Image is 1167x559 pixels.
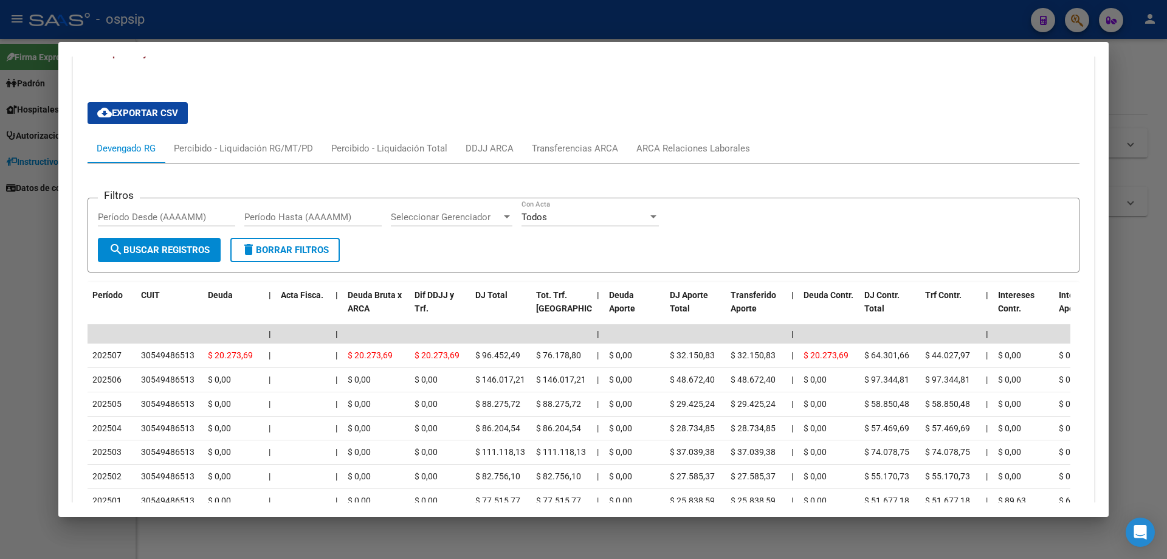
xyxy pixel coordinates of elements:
span: Período [92,290,123,300]
span: $ 74.078,75 [925,447,970,457]
datatable-header-cell: DJ Aporte Total [665,282,726,336]
span: | [986,496,988,505]
span: DJ Aporte Total [670,290,708,314]
span: $ 0,00 [998,471,1021,481]
div: Percibido - Liquidación Total [331,142,447,155]
span: | [791,496,793,505]
span: $ 146.017,21 [536,375,586,384]
span: $ 111.118,13 [475,447,525,457]
span: $ 48.672,40 [670,375,715,384]
span: $ 96.452,49 [475,350,520,360]
span: | [986,447,988,457]
span: | [336,423,337,433]
span: 202507 [92,350,122,360]
span: $ 0,00 [609,375,632,384]
span: $ 29.425,24 [731,399,776,409]
datatable-header-cell: Transferido Aporte [726,282,787,336]
span: Transferido Aporte [731,290,776,314]
span: $ 74.078,75 [864,447,909,457]
span: | [597,447,599,457]
div: ARCA Relaciones Laborales [636,142,750,155]
span: DJ Contr. Total [864,290,900,314]
span: $ 0,00 [1059,375,1082,384]
mat-icon: delete [241,242,256,257]
span: $ 25.838,59 [670,496,715,505]
span: | [791,350,793,360]
span: $ 0,00 [415,399,438,409]
span: | [269,399,270,409]
span: $ 146.017,21 [475,375,525,384]
span: | [336,350,337,360]
datatable-header-cell: Período [88,282,136,336]
span: | [791,423,793,433]
span: 202503 [92,447,122,457]
span: Deuda Aporte [609,290,635,314]
span: $ 20.273,69 [208,350,253,360]
span: $ 0,00 [804,423,827,433]
span: $ 57.469,69 [864,423,909,433]
span: $ 89,63 [998,496,1026,505]
span: $ 0,00 [208,399,231,409]
span: $ 0,00 [208,496,231,505]
div: 30549486513 [141,445,194,459]
span: Aportes y Contribuciones del Titular: 20400172723 [106,47,328,59]
span: $ 62,68 [1059,496,1087,505]
span: | [986,399,988,409]
span: $ 0,00 [609,447,632,457]
div: 30549486513 [141,349,194,363]
datatable-header-cell: Deuda Bruta x ARCA [343,282,410,336]
span: | [597,399,599,409]
span: $ 88.275,72 [475,399,520,409]
span: $ 0,00 [609,471,632,481]
span: | [269,496,270,505]
span: | [336,496,337,505]
span: $ 0,00 [609,423,632,433]
span: $ 48.672,40 [731,375,776,384]
span: $ 82.756,10 [536,471,581,481]
span: $ 0,00 [609,350,632,360]
span: $ 28.734,85 [731,423,776,433]
span: CUIT [141,290,160,300]
span: $ 0,00 [1059,350,1082,360]
span: | [269,290,271,300]
span: Dif DDJJ y Trf. [415,290,454,314]
span: $ 111.118,13 [536,447,586,457]
span: $ 0,00 [998,423,1021,433]
span: $ 0,00 [208,423,231,433]
span: $ 0,00 [348,375,371,384]
span: $ 82.756,10 [475,471,520,481]
span: $ 0,00 [804,375,827,384]
span: | [791,399,793,409]
button: Buscar Registros [98,238,221,262]
datatable-header-cell: Intereses Aporte [1054,282,1115,336]
datatable-header-cell: | [264,282,276,336]
span: | [791,290,794,300]
span: Seleccionar Gerenciador [391,212,501,223]
mat-icon: search [109,242,123,257]
span: Deuda Contr. [804,290,853,300]
span: $ 77.515,77 [475,496,520,505]
span: | [791,375,793,384]
span: | [336,447,337,457]
span: | [597,471,599,481]
datatable-header-cell: Intereses Contr. [993,282,1054,336]
span: $ 0,00 [348,471,371,481]
span: $ 32.150,83 [670,350,715,360]
span: 202501 [92,496,122,505]
datatable-header-cell: CUIT [136,282,203,336]
datatable-header-cell: Trf Contr. [920,282,981,336]
div: Open Intercom Messenger [1126,518,1155,547]
datatable-header-cell: DJ Total [470,282,531,336]
datatable-header-cell: DJ Contr. Total [859,282,920,336]
span: $ 51.677,18 [864,496,909,505]
span: $ 64.301,66 [864,350,909,360]
span: Tot. Trf. [GEOGRAPHIC_DATA] [536,290,619,314]
datatable-header-cell: | [787,282,799,336]
span: | [986,375,988,384]
span: $ 44.027,97 [925,350,970,360]
span: | [986,471,988,481]
span: | [336,471,337,481]
span: $ 20.273,69 [348,350,393,360]
button: Borrar Filtros [230,238,340,262]
span: $ 0,00 [998,350,1021,360]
